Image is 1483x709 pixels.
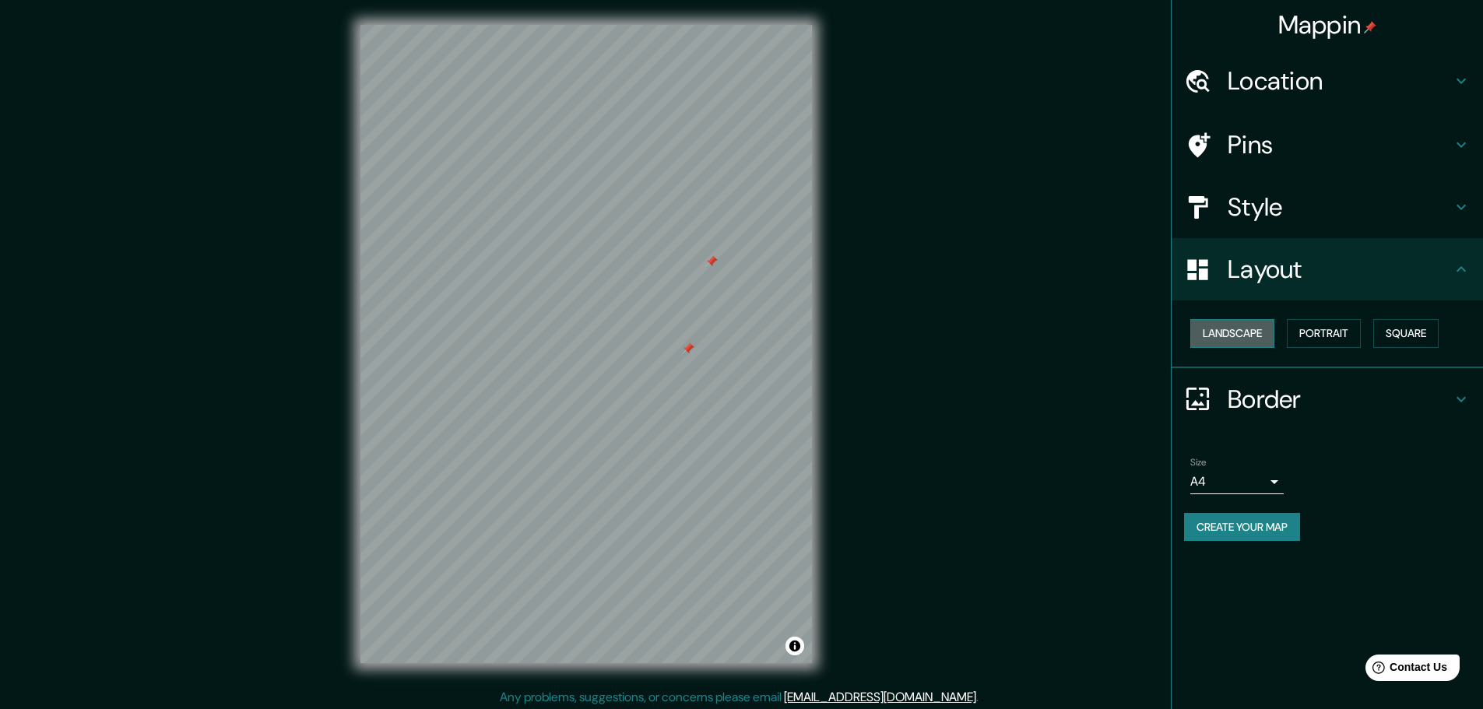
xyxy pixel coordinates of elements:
button: Create your map [1184,513,1300,542]
div: Style [1172,176,1483,238]
div: A4 [1190,469,1284,494]
h4: Style [1228,191,1452,223]
canvas: Map [360,25,812,663]
h4: Mappin [1278,9,1377,40]
p: Any problems, suggestions, or concerns please email . [500,688,979,707]
img: pin-icon.png [1364,21,1376,33]
div: Pins [1172,114,1483,176]
div: . [981,688,984,707]
div: Location [1172,50,1483,112]
button: Toggle attribution [785,637,804,655]
div: Border [1172,368,1483,430]
h4: Location [1228,65,1452,97]
div: . [979,688,981,707]
button: Portrait [1287,319,1361,348]
button: Square [1373,319,1439,348]
button: Landscape [1190,319,1274,348]
h4: Border [1228,384,1452,415]
h4: Pins [1228,129,1452,160]
h4: Layout [1228,254,1452,285]
iframe: Help widget launcher [1344,648,1466,692]
div: Layout [1172,238,1483,300]
label: Size [1190,455,1207,469]
a: [EMAIL_ADDRESS][DOMAIN_NAME] [784,689,976,705]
